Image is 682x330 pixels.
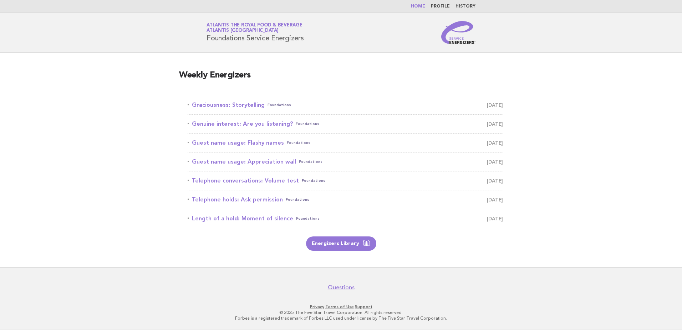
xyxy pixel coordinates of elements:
[296,119,319,129] span: Foundations
[487,195,503,205] span: [DATE]
[188,100,503,110] a: Graciousness: StorytellingFoundations [DATE]
[355,304,372,309] a: Support
[123,304,559,310] p: · ·
[188,214,503,224] a: Length of a hold: Moment of silenceFoundations [DATE]
[487,176,503,186] span: [DATE]
[411,4,425,9] a: Home
[487,214,503,224] span: [DATE]
[188,176,503,186] a: Telephone conversations: Volume testFoundations [DATE]
[188,119,503,129] a: Genuine interest: Are you listening?Foundations [DATE]
[310,304,324,309] a: Privacy
[487,157,503,167] span: [DATE]
[188,195,503,205] a: Telephone holds: Ask permissionFoundations [DATE]
[207,29,279,33] span: Atlantis [GEOGRAPHIC_DATA]
[207,23,304,42] h1: Foundations Service Energizers
[431,4,450,9] a: Profile
[286,195,309,205] span: Foundations
[188,157,503,167] a: Guest name usage: Appreciation wallFoundations [DATE]
[299,157,322,167] span: Foundations
[328,284,355,291] a: Questions
[296,214,320,224] span: Foundations
[487,119,503,129] span: [DATE]
[487,138,503,148] span: [DATE]
[123,315,559,321] p: Forbes is a registered trademark of Forbes LLC used under license by The Five Star Travel Corpora...
[302,176,325,186] span: Foundations
[207,23,302,33] a: Atlantis the Royal Food & BeverageAtlantis [GEOGRAPHIC_DATA]
[123,310,559,315] p: © 2025 The Five Star Travel Corporation. All rights reserved.
[268,100,291,110] span: Foundations
[287,138,310,148] span: Foundations
[441,21,475,44] img: Service Energizers
[325,304,354,309] a: Terms of Use
[487,100,503,110] span: [DATE]
[455,4,475,9] a: History
[306,236,376,251] a: Energizers Library
[179,70,503,87] h2: Weekly Energizers
[188,138,503,148] a: Guest name usage: Flashy namesFoundations [DATE]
